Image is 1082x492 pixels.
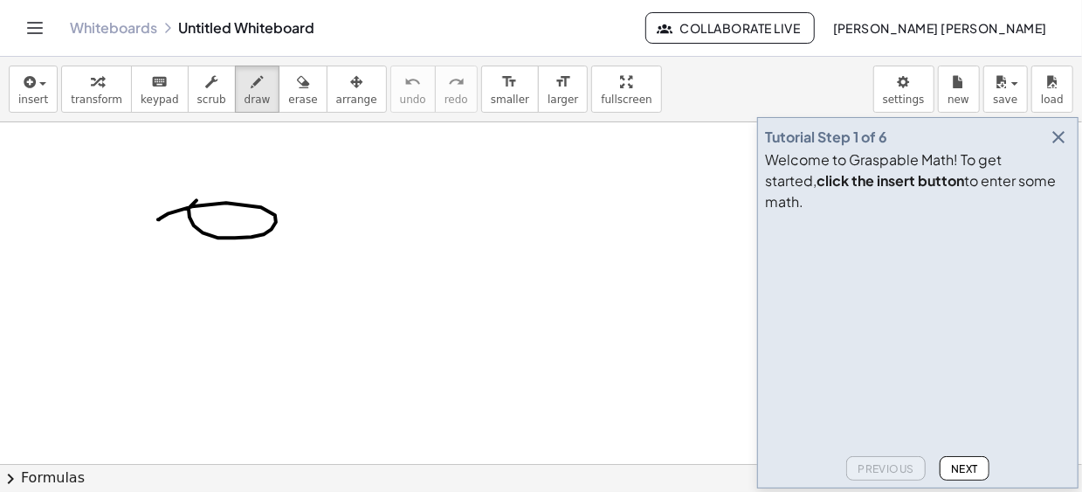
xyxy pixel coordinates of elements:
[327,66,387,113] button: arrange
[288,94,317,106] span: erase
[660,20,800,36] span: Collaborate Live
[548,94,578,106] span: larger
[938,66,980,113] button: new
[873,66,934,113] button: settings
[445,94,468,106] span: redo
[501,72,518,93] i: format_size
[141,94,179,106] span: keypad
[1041,94,1064,106] span: load
[817,171,964,190] b: click the insert button
[481,66,539,113] button: format_sizesmaller
[61,66,132,113] button: transform
[70,19,157,37] a: Whiteboards
[151,72,168,93] i: keyboard
[235,66,280,113] button: draw
[245,94,271,106] span: draw
[448,72,465,93] i: redo
[591,66,661,113] button: fullscreen
[336,94,377,106] span: arrange
[765,149,1071,212] div: Welcome to Graspable Math! To get started, to enter some math.
[21,14,49,42] button: Toggle navigation
[818,12,1061,44] button: [PERSON_NAME] [PERSON_NAME]
[400,94,426,106] span: undo
[1031,66,1073,113] button: load
[983,66,1028,113] button: save
[131,66,189,113] button: keyboardkeypad
[601,94,651,106] span: fullscreen
[765,127,887,148] div: Tutorial Step 1 of 6
[645,12,815,44] button: Collaborate Live
[435,66,478,113] button: redoredo
[71,94,122,106] span: transform
[948,94,969,106] span: new
[883,94,925,106] span: settings
[538,66,588,113] button: format_sizelarger
[404,72,421,93] i: undo
[18,94,48,106] span: insert
[940,456,989,481] button: Next
[832,20,1047,36] span: [PERSON_NAME] [PERSON_NAME]
[951,462,978,475] span: Next
[491,94,529,106] span: smaller
[197,94,226,106] span: scrub
[279,66,327,113] button: erase
[9,66,58,113] button: insert
[993,94,1017,106] span: save
[390,66,436,113] button: undoundo
[188,66,236,113] button: scrub
[555,72,571,93] i: format_size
